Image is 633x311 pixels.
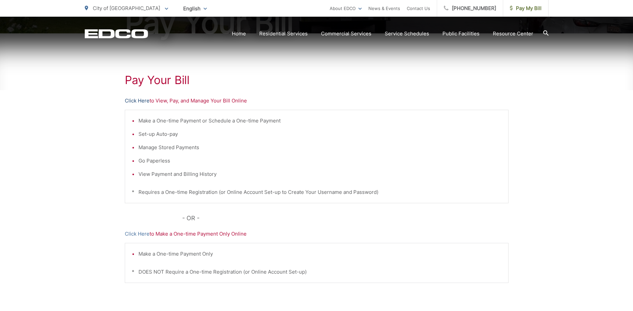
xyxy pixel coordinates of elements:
[330,4,362,12] a: About EDCO
[321,30,371,38] a: Commercial Services
[93,5,160,11] span: City of [GEOGRAPHIC_DATA]
[125,230,149,238] a: Click Here
[368,4,400,12] a: News & Events
[125,97,149,105] a: Click Here
[125,73,509,87] h1: Pay Your Bill
[178,3,212,14] span: English
[85,29,148,38] a: EDCD logo. Return to the homepage.
[125,97,509,105] p: to View, Pay, and Manage Your Bill Online
[407,4,430,12] a: Contact Us
[232,30,246,38] a: Home
[125,230,509,238] p: to Make a One-time Payment Only Online
[493,30,533,38] a: Resource Center
[442,30,480,38] a: Public Facilities
[182,213,509,223] p: - OR -
[138,250,502,258] li: Make a One-time Payment Only
[510,4,542,12] span: Pay My Bill
[259,30,308,38] a: Residential Services
[138,143,502,151] li: Manage Stored Payments
[132,188,502,196] p: * Requires a One-time Registration (or Online Account Set-up to Create Your Username and Password)
[138,117,502,125] li: Make a One-time Payment or Schedule a One-time Payment
[138,130,502,138] li: Set-up Auto-pay
[132,268,502,276] p: * DOES NOT Require a One-time Registration (or Online Account Set-up)
[138,157,502,165] li: Go Paperless
[385,30,429,38] a: Service Schedules
[138,170,502,178] li: View Payment and Billing History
